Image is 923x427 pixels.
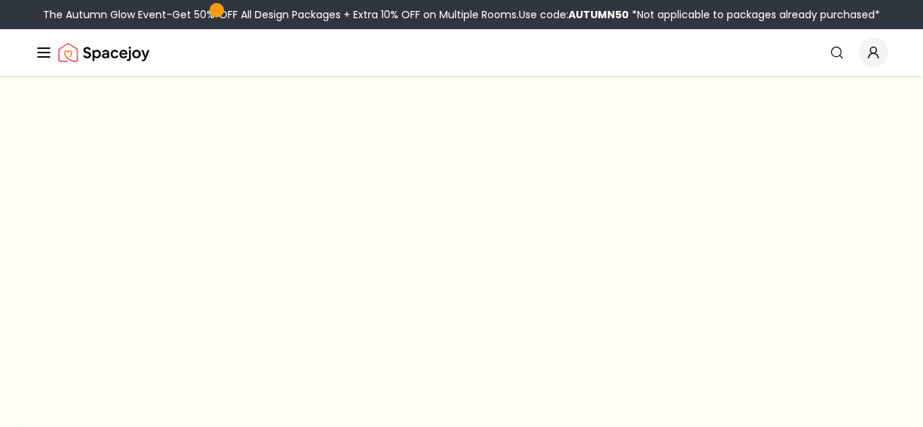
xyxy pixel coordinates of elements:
[519,7,629,22] span: Use code:
[35,29,888,76] nav: Global
[58,38,150,67] img: Spacejoy Logo
[58,38,150,67] a: Spacejoy
[43,7,880,22] div: The Autumn Glow Event-Get 50% OFF All Design Packages + Extra 10% OFF on Multiple Rooms.
[629,7,880,22] span: *Not applicable to packages already purchased*
[568,7,629,22] b: AUTUMN50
